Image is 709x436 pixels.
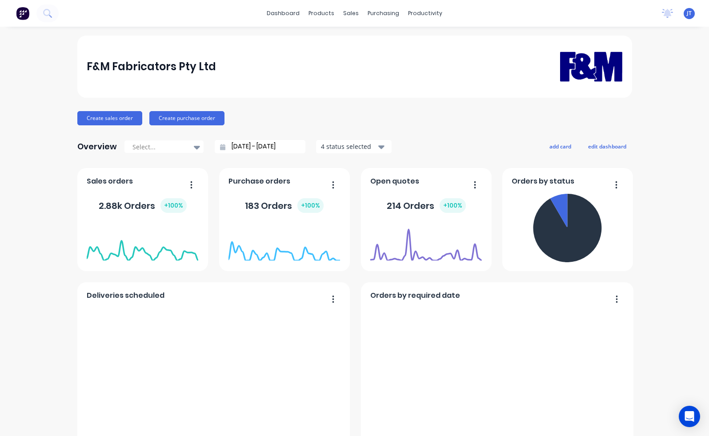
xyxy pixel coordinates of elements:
[687,9,692,17] span: JT
[262,7,304,20] a: dashboard
[77,111,142,125] button: Create sales order
[387,198,466,213] div: 214 Orders
[582,140,632,152] button: edit dashboard
[440,198,466,213] div: + 100 %
[339,7,363,20] div: sales
[316,140,392,153] button: 4 status selected
[297,198,324,213] div: + 100 %
[404,7,447,20] div: productivity
[160,198,187,213] div: + 100 %
[544,140,577,152] button: add card
[87,58,216,76] div: F&M Fabricators Pty Ltd
[370,176,419,187] span: Open quotes
[679,406,700,427] div: Open Intercom Messenger
[363,7,404,20] div: purchasing
[304,7,339,20] div: products
[16,7,29,20] img: Factory
[87,176,133,187] span: Sales orders
[77,138,117,156] div: Overview
[512,176,574,187] span: Orders by status
[560,39,622,94] img: F&M Fabricators Pty Ltd
[87,290,164,301] span: Deliveries scheduled
[245,198,324,213] div: 183 Orders
[99,198,187,213] div: 2.88k Orders
[149,111,224,125] button: Create purchase order
[228,176,290,187] span: Purchase orders
[321,142,377,151] div: 4 status selected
